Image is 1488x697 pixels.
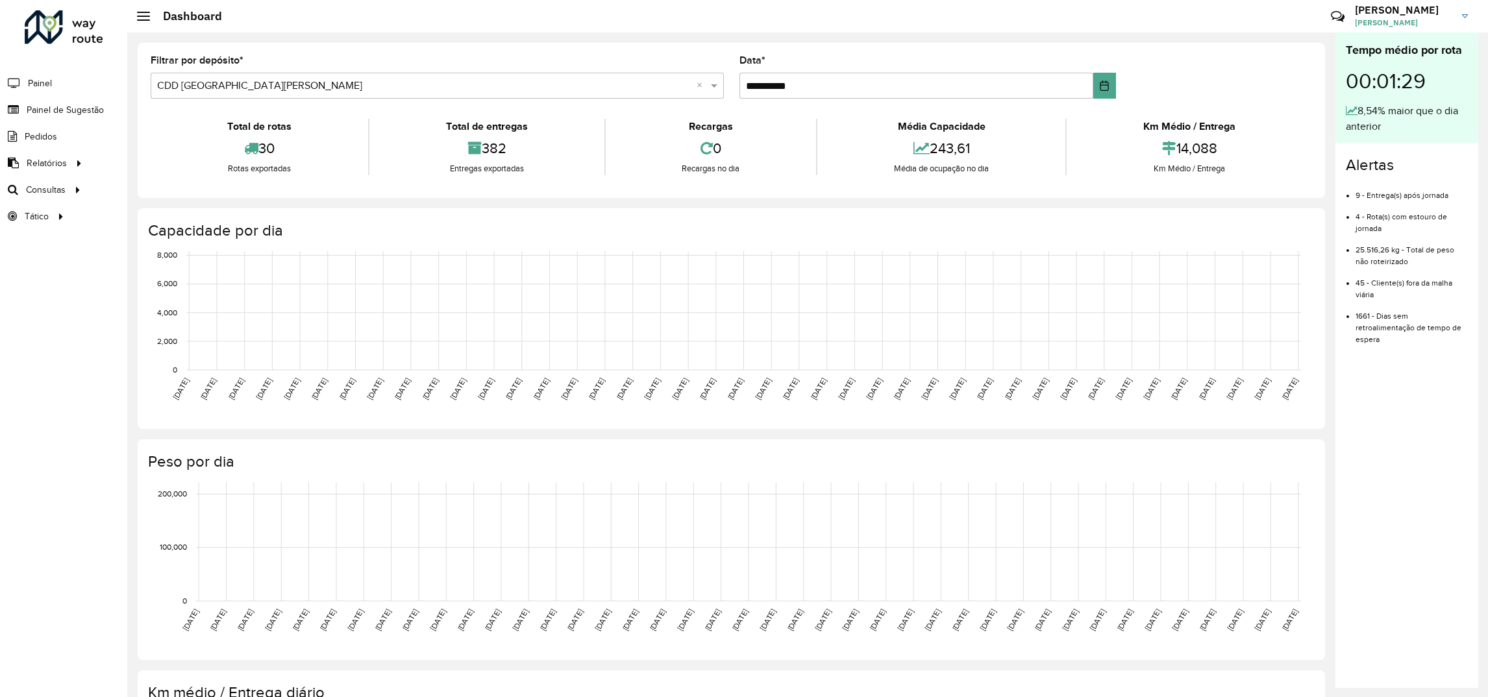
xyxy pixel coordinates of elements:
[593,607,612,632] text: [DATE]
[181,607,200,632] text: [DATE]
[318,607,337,632] text: [DATE]
[1225,376,1244,401] text: [DATE]
[1280,376,1299,401] text: [DATE]
[1324,3,1352,31] a: Contato Rápido
[338,376,356,401] text: [DATE]
[1253,607,1272,632] text: [DATE]
[841,607,860,632] text: [DATE]
[151,53,243,68] label: Filtrar por depósito
[975,376,994,401] text: [DATE]
[504,376,523,401] text: [DATE]
[154,162,365,175] div: Rotas exportadas
[809,376,828,401] text: [DATE]
[615,376,634,401] text: [DATE]
[781,376,800,401] text: [DATE]
[157,280,177,288] text: 6,000
[703,607,722,632] text: [DATE]
[671,376,689,401] text: [DATE]
[739,53,765,68] label: Data
[896,607,915,632] text: [DATE]
[1114,376,1133,401] text: [DATE]
[477,376,495,401] text: [DATE]
[1346,103,1468,134] div: 8,54% maior que o dia anterior
[978,607,997,632] text: [DATE]
[1197,376,1216,401] text: [DATE]
[923,607,942,632] text: [DATE]
[726,376,745,401] text: [DATE]
[821,134,1062,162] div: 243,61
[813,607,832,632] text: [DATE]
[401,607,419,632] text: [DATE]
[1006,607,1024,632] text: [DATE]
[158,489,187,498] text: 200,000
[560,376,578,401] text: [DATE]
[291,607,310,632] text: [DATE]
[621,607,639,632] text: [DATE]
[456,607,475,632] text: [DATE]
[950,607,969,632] text: [DATE]
[1169,376,1188,401] text: [DATE]
[1346,42,1468,59] div: Tempo médio por rota
[227,376,245,401] text: [DATE]
[865,376,884,401] text: [DATE]
[1356,180,1468,201] li: 9 - Entrega(s) após jornada
[1061,607,1080,632] text: [DATE]
[173,365,177,374] text: 0
[1142,376,1161,401] text: [DATE]
[148,221,1312,240] h4: Capacidade por dia
[1003,376,1022,401] text: [DATE]
[1059,376,1078,401] text: [DATE]
[1093,73,1116,99] button: Choose Date
[1252,376,1271,401] text: [DATE]
[1171,607,1189,632] text: [DATE]
[373,134,601,162] div: 382
[449,376,467,401] text: [DATE]
[1070,162,1309,175] div: Km Médio / Entrega
[609,162,813,175] div: Recargas no dia
[150,9,222,23] h2: Dashboard
[1070,119,1309,134] div: Km Médio / Entrega
[1356,201,1468,234] li: 4 - Rota(s) com estouro de jornada
[1346,59,1468,103] div: 00:01:29
[310,376,329,401] text: [DATE]
[28,77,52,90] span: Painel
[1115,607,1134,632] text: [DATE]
[346,607,365,632] text: [DATE]
[373,119,601,134] div: Total de entregas
[1355,4,1452,16] h3: [PERSON_NAME]
[25,210,49,223] span: Tático
[1346,156,1468,175] h4: Alertas
[157,337,177,345] text: 2,000
[264,607,282,632] text: [DATE]
[154,119,365,134] div: Total de rotas
[1356,267,1468,300] li: 45 - Cliente(s) fora da malha viária
[754,376,773,401] text: [DATE]
[182,596,187,605] text: 0
[171,376,190,401] text: [DATE]
[837,376,856,401] text: [DATE]
[648,607,667,632] text: [DATE]
[538,607,557,632] text: [DATE]
[157,251,177,260] text: 8,000
[532,376,551,401] text: [DATE]
[1356,300,1468,345] li: 1661 - Dias sem retroalimentação de tempo de espera
[758,607,777,632] text: [DATE]
[26,183,66,197] span: Consultas
[27,156,67,170] span: Relatórios
[786,607,804,632] text: [DATE]
[1356,234,1468,267] li: 25.516,26 kg - Total de peso não roteirizado
[25,130,57,143] span: Pedidos
[697,78,708,93] span: Clear all
[821,162,1062,175] div: Média de ocupação no dia
[1033,607,1052,632] text: [DATE]
[1088,607,1107,632] text: [DATE]
[154,134,365,162] div: 30
[565,607,584,632] text: [DATE]
[366,376,384,401] text: [DATE]
[421,376,440,401] text: [DATE]
[892,376,911,401] text: [DATE]
[236,607,254,632] text: [DATE]
[676,607,695,632] text: [DATE]
[1355,17,1452,29] span: [PERSON_NAME]
[1198,607,1217,632] text: [DATE]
